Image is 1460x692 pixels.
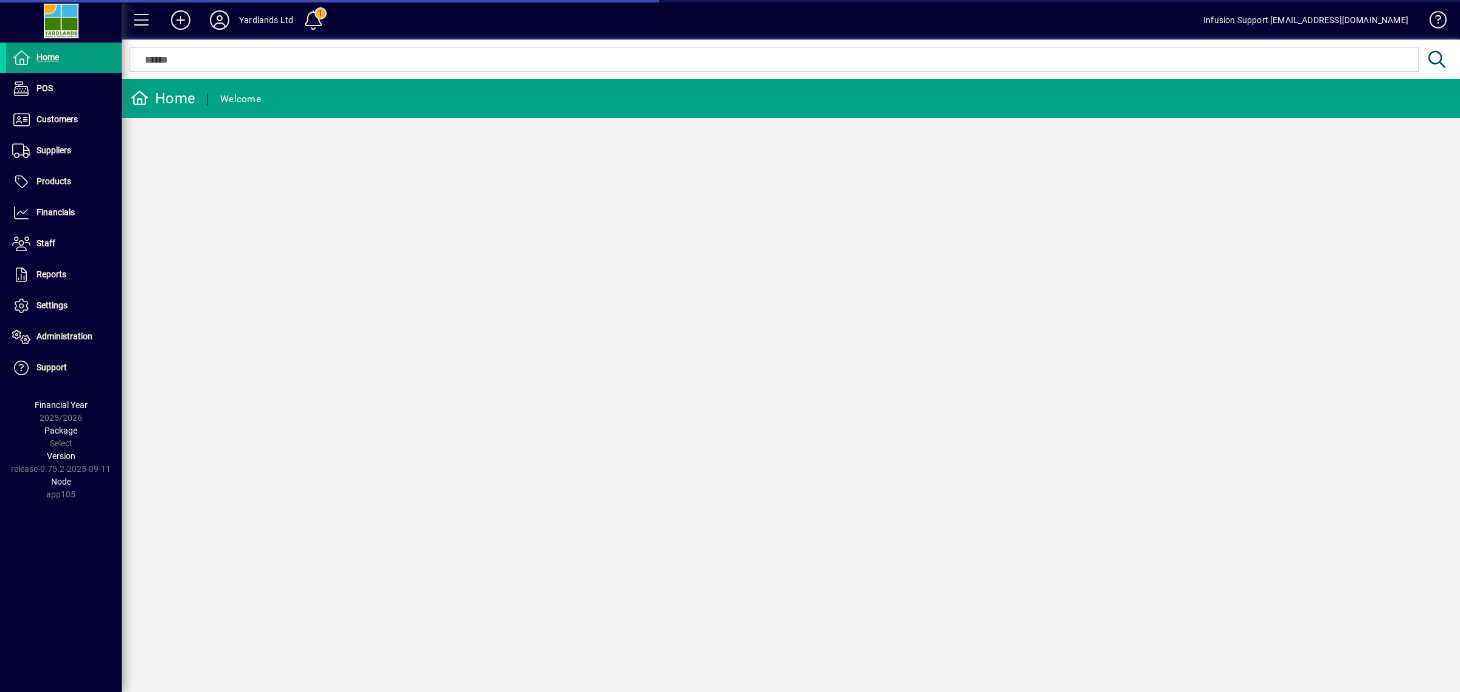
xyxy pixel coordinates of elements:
[36,300,68,310] span: Settings
[220,89,261,109] div: Welcome
[36,238,55,248] span: Staff
[35,400,88,410] span: Financial Year
[6,167,122,197] a: Products
[239,10,293,30] div: Yardlands Ltd
[6,291,122,321] a: Settings
[36,207,75,217] span: Financials
[6,136,122,166] a: Suppliers
[6,198,122,228] a: Financials
[36,269,66,279] span: Reports
[1420,2,1445,42] a: Knowledge Base
[36,331,92,341] span: Administration
[47,451,75,461] span: Version
[36,145,71,155] span: Suppliers
[36,362,67,372] span: Support
[36,52,59,62] span: Home
[161,9,200,31] button: Add
[6,322,122,352] a: Administration
[6,229,122,259] a: Staff
[36,176,71,186] span: Products
[44,426,77,435] span: Package
[36,114,78,124] span: Customers
[51,477,71,486] span: Node
[6,74,122,104] a: POS
[200,9,239,31] button: Profile
[6,260,122,290] a: Reports
[6,105,122,135] a: Customers
[131,89,195,108] div: Home
[36,83,53,93] span: POS
[1203,10,1408,30] div: Infusion Support [EMAIL_ADDRESS][DOMAIN_NAME]
[6,353,122,383] a: Support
